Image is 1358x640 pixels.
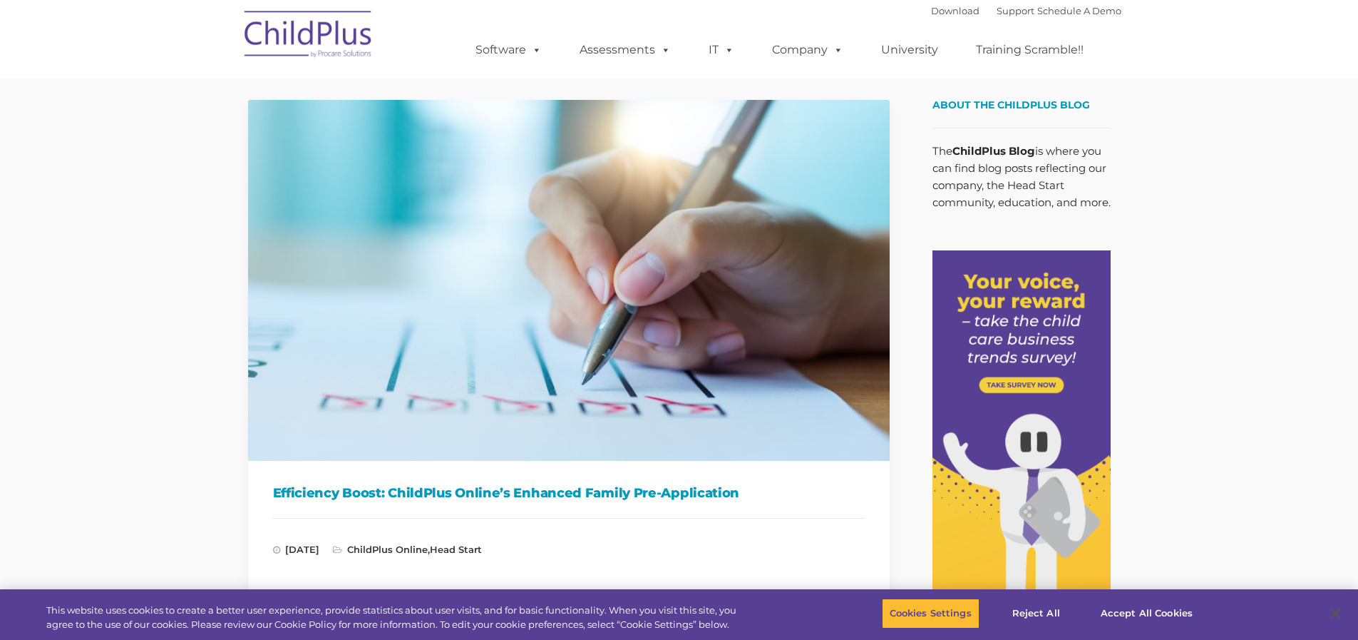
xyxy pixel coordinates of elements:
a: IT [694,36,749,64]
button: Close [1320,598,1351,629]
img: Efficiency Boost: ChildPlus Online's Enhanced Family Pre-Application Process - Streamlining Appli... [248,100,890,461]
a: Support [997,5,1034,16]
a: ChildPlus Online [347,544,428,555]
a: Company [758,36,858,64]
a: University [867,36,952,64]
p: The is where you can find blog posts reflecting our company, the Head Start community, education,... [932,143,1111,211]
a: Assessments [565,36,685,64]
button: Accept All Cookies [1093,599,1200,629]
img: ChildPlus by Procare Solutions [237,1,380,72]
a: Software [461,36,556,64]
a: Schedule A Demo [1037,5,1121,16]
span: [DATE] [273,544,319,555]
span: , [333,544,482,555]
span: About the ChildPlus Blog [932,98,1090,111]
button: Cookies Settings [882,599,979,629]
div: This website uses cookies to create a better user experience, provide statistics about user visit... [46,604,747,631]
a: Download [931,5,979,16]
h1: Efficiency Boost: ChildPlus Online’s Enhanced Family Pre-Application [273,482,865,504]
font: | [931,5,1121,16]
a: Head Start [430,544,482,555]
strong: ChildPlus Blog [952,144,1035,158]
button: Reject All [992,599,1081,629]
a: Training Scramble!! [962,36,1098,64]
